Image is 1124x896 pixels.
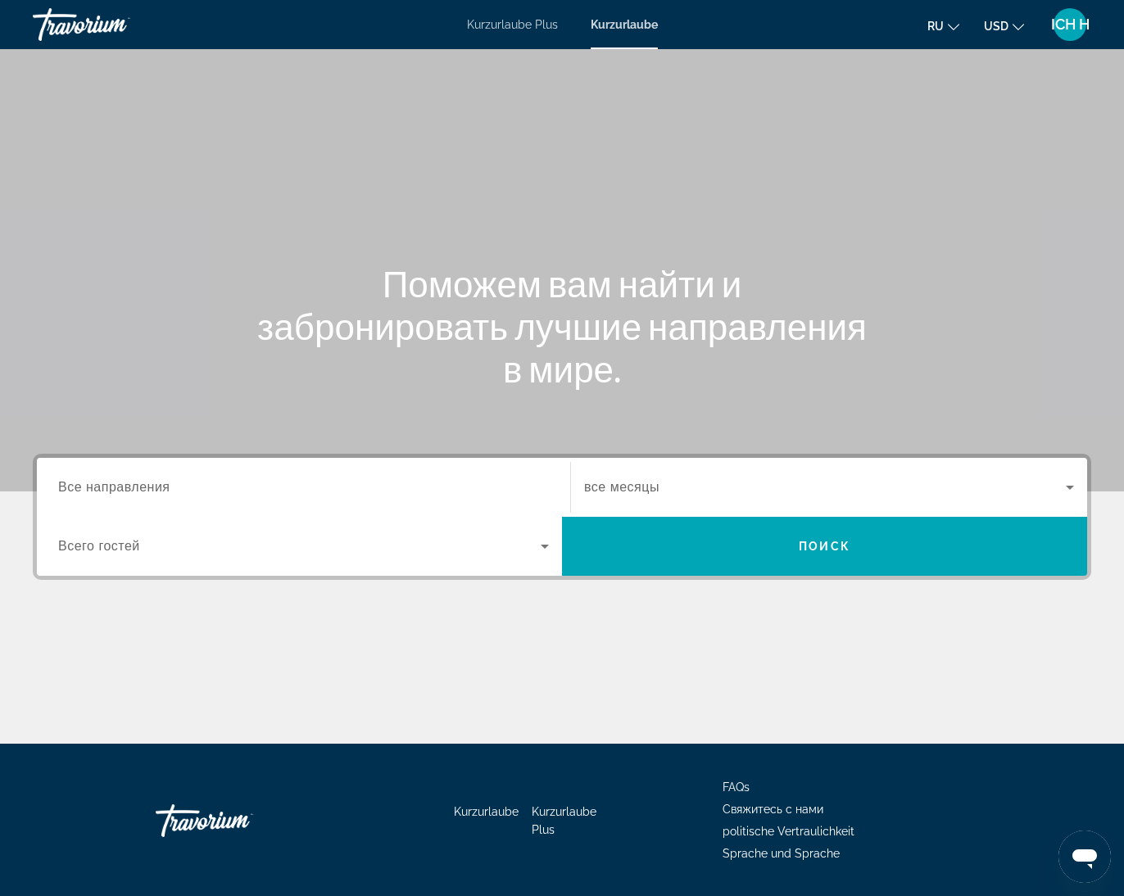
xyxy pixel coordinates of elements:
a: FAQs [723,781,750,794]
font: USD [984,20,1008,33]
iframe: Schaltfläche zum Öffnen des Messaging-Fensters [1058,830,1111,883]
a: Travorium [33,3,197,46]
a: Travorium [156,796,320,845]
a: Kurzurlaube [454,805,519,818]
a: politische Vertraulichkeit [723,825,854,838]
a: Kurzurlaube Plus [467,18,558,31]
span: Поиск [799,540,850,553]
button: Поиск [562,517,1087,576]
a: Свяжитесь с нами [723,803,823,816]
a: Sprache und Sprache [723,847,840,860]
button: Benutzermenü [1049,7,1091,42]
span: Всего гостей [58,539,140,553]
div: Search widget [37,458,1087,576]
a: Kurzurlaube Plus [532,805,596,836]
button: Sprache ändern [927,14,959,38]
a: Kurzurlaube [591,18,658,31]
span: Все направления [58,480,170,494]
span: все месяцы [584,480,659,494]
button: Währung ändern [984,14,1024,38]
font: ru [927,20,944,33]
font: ICH H [1051,16,1090,33]
h1: Поможем вам найти и забронировать лучшие направления в мире. [255,262,869,390]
